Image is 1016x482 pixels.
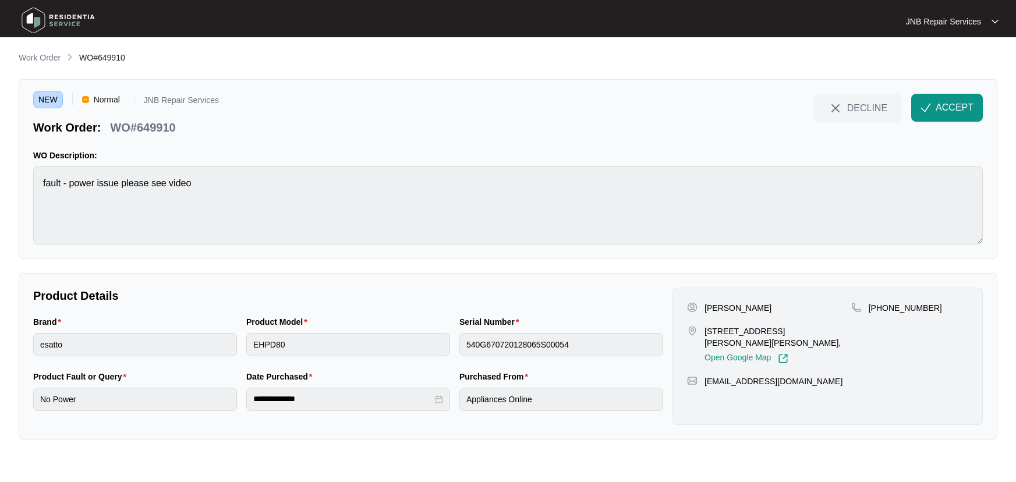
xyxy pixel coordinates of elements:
[33,150,983,161] p: WO Description:
[246,333,450,356] input: Product Model
[144,96,219,108] p: JNB Repair Services
[921,102,931,113] img: check-Icon
[851,302,862,313] img: map-pin
[936,101,973,115] span: ACCEPT
[687,375,698,386] img: map-pin
[110,119,175,136] p: WO#649910
[33,333,237,356] input: Brand
[253,393,433,405] input: Date Purchased
[33,91,63,108] span: NEW
[869,302,942,314] p: [PHONE_NUMBER]
[33,371,131,382] label: Product Fault or Query
[778,353,788,364] img: Link-External
[16,52,63,65] a: Work Order
[705,375,842,387] p: [EMAIL_ADDRESS][DOMAIN_NAME]
[705,325,851,349] p: [STREET_ADDRESS][PERSON_NAME][PERSON_NAME],
[687,302,698,313] img: user-pin
[992,19,999,24] img: dropdown arrow
[459,316,523,328] label: Serial Number
[459,371,533,382] label: Purchased From
[17,3,99,38] img: residentia service logo
[19,52,61,63] p: Work Order
[246,371,317,382] label: Date Purchased
[705,353,788,364] a: Open Google Map
[33,288,663,304] p: Product Details
[33,119,101,136] p: Work Order:
[687,325,698,336] img: map-pin
[814,94,902,122] button: close-IconDECLINE
[89,91,125,108] span: Normal
[33,316,66,328] label: Brand
[82,96,89,103] img: Vercel Logo
[246,316,312,328] label: Product Model
[33,388,237,411] input: Product Fault or Query
[79,53,125,62] span: WO#649910
[65,52,75,62] img: chevron-right
[911,94,983,122] button: check-IconACCEPT
[33,166,983,244] textarea: fault - power issue please see video
[847,101,887,114] span: DECLINE
[459,388,663,411] input: Purchased From
[459,333,663,356] input: Serial Number
[829,101,842,115] img: close-Icon
[705,302,771,314] p: [PERSON_NAME]
[906,16,981,27] p: JNB Repair Services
